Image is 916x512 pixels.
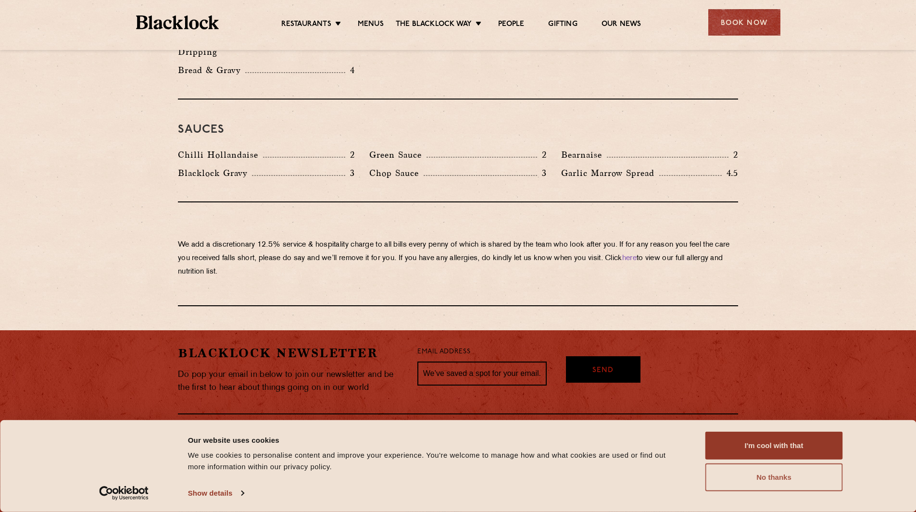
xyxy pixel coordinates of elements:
p: 4.5 [722,167,738,179]
p: Chilli Hollandaise [178,148,263,162]
p: Bread & Gravy [178,63,245,77]
p: 4 [345,64,355,76]
div: Our website uses cookies [188,434,684,446]
p: We add a discretionary 12.5% service & hospitality charge to all bills every penny of which is sh... [178,238,738,279]
a: Show details [188,486,244,500]
a: Usercentrics Cookiebot - opens in a new window [82,486,166,500]
span: Send [592,365,614,376]
a: here [622,255,637,262]
a: Menus [358,20,384,30]
p: 3 [537,167,547,179]
a: People [498,20,524,30]
p: Bearnaise [561,148,607,162]
div: We use cookies to personalise content and improve your experience. You're welcome to manage how a... [188,450,684,473]
a: Our News [602,20,641,30]
img: BL_Textured_Logo-footer-cropped.svg [136,15,219,29]
p: 2 [345,149,355,161]
button: I'm cool with that [705,432,843,460]
label: Email Address [417,347,470,358]
input: We’ve saved a spot for your email... [417,362,547,386]
h2: Blacklock Newsletter [178,345,403,362]
p: Blacklock Gravy [178,166,252,180]
p: 3 [345,167,355,179]
p: 2 [728,149,738,161]
button: No thanks [705,463,843,491]
p: Chop Sauce [369,166,424,180]
a: Restaurants [281,20,331,30]
a: Gifting [548,20,577,30]
p: Green Sauce [369,148,427,162]
div: Book Now [708,9,780,36]
p: Do pop your email in below to join our newsletter and be the first to hear about things going on ... [178,368,403,394]
a: The Blacklock Way [396,20,472,30]
p: Garlic Marrow Spread [561,166,659,180]
p: 2 [537,149,547,161]
h3: Sauces [178,124,738,136]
